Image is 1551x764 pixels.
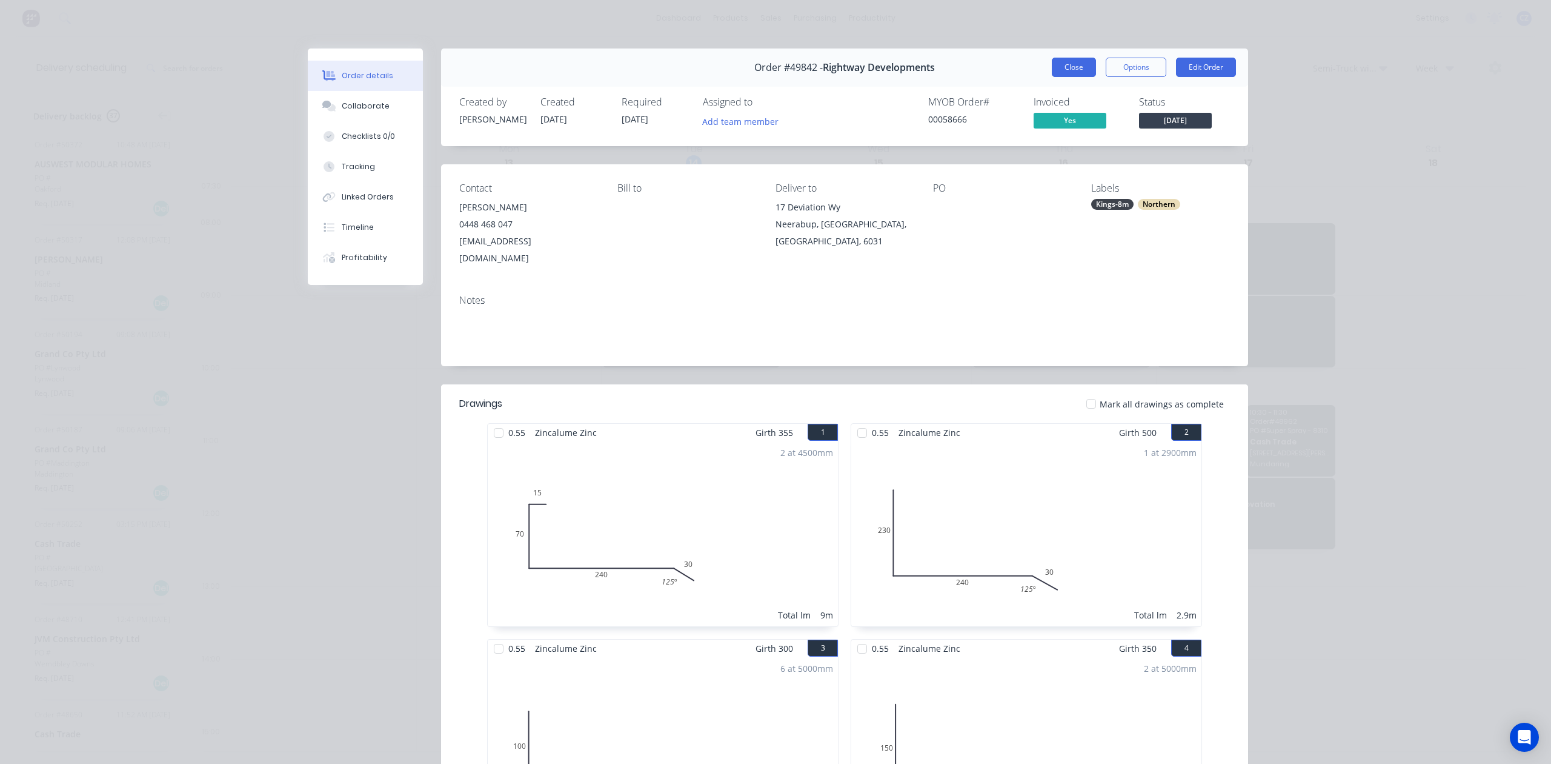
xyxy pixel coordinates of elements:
[780,446,833,459] div: 2 at 4500mm
[540,96,607,108] div: Created
[1176,58,1236,77] button: Edit Order
[775,199,914,216] div: 17 Deviation Wy
[1139,113,1212,131] button: [DATE]
[342,70,393,81] div: Order details
[1091,199,1134,210] div: Kings-8m
[488,441,838,626] div: 0157024030125º2 at 4500mmTotal lm9m
[540,113,567,125] span: [DATE]
[1171,424,1201,441] button: 2
[459,216,598,233] div: 0448 468 047
[928,96,1019,108] div: MYOB Order #
[1106,58,1166,77] button: Options
[530,424,602,441] span: Zincalume Zinc
[1100,398,1224,410] span: Mark all drawings as complete
[1510,723,1539,752] div: Open Intercom Messenger
[867,640,894,657] span: 0.55
[459,199,598,216] div: [PERSON_NAME]
[823,62,935,73] span: Rightway Developments
[1139,96,1230,108] div: Status
[894,640,965,657] span: Zincalume Zinc
[342,131,395,142] div: Checklists 0/0
[342,161,375,172] div: Tracking
[459,397,502,411] div: Drawings
[459,113,526,126] div: [PERSON_NAME]
[308,182,423,212] button: Linked Orders
[342,192,394,203] div: Linked Orders
[780,662,833,675] div: 6 at 5000mm
[308,243,423,273] button: Profitability
[459,295,1230,306] div: Notes
[459,183,598,194] div: Contact
[1171,640,1201,657] button: 4
[808,424,838,441] button: 1
[1034,96,1124,108] div: Invoiced
[775,199,914,250] div: 17 Deviation WyNeerabup, [GEOGRAPHIC_DATA], [GEOGRAPHIC_DATA], 6031
[1119,424,1157,441] span: Girth 500
[308,212,423,243] button: Timeline
[1119,640,1157,657] span: Girth 350
[703,96,824,108] div: Assigned to
[775,216,914,250] div: Neerabup, [GEOGRAPHIC_DATA], [GEOGRAPHIC_DATA], 6031
[928,113,1019,126] div: 00058666
[342,222,374,233] div: Timeline
[754,62,823,73] span: Order #49842 -
[851,441,1201,626] div: 023024030125º1 at 2900mmTotal lm2.9m
[308,61,423,91] button: Order details
[756,640,793,657] span: Girth 300
[1138,199,1180,210] div: Northern
[342,252,387,263] div: Profitability
[867,424,894,441] span: 0.55
[308,152,423,182] button: Tracking
[503,640,530,657] span: 0.55
[894,424,965,441] span: Zincalume Zinc
[703,113,785,129] button: Add team member
[617,183,756,194] div: Bill to
[622,113,648,125] span: [DATE]
[696,113,785,129] button: Add team member
[1134,609,1167,622] div: Total lm
[933,183,1072,194] div: PO
[459,233,598,267] div: [EMAIL_ADDRESS][DOMAIN_NAME]
[820,609,833,622] div: 9m
[1139,113,1212,128] span: [DATE]
[775,183,914,194] div: Deliver to
[308,91,423,121] button: Collaborate
[459,96,526,108] div: Created by
[308,121,423,152] button: Checklists 0/0
[503,424,530,441] span: 0.55
[1177,609,1197,622] div: 2.9m
[808,640,838,657] button: 3
[1052,58,1096,77] button: Close
[1034,113,1106,128] span: Yes
[1091,183,1230,194] div: Labels
[530,640,602,657] span: Zincalume Zinc
[459,199,598,267] div: [PERSON_NAME]0448 468 047[EMAIL_ADDRESS][DOMAIN_NAME]
[1144,662,1197,675] div: 2 at 5000mm
[1144,446,1197,459] div: 1 at 2900mm
[342,101,390,112] div: Collaborate
[778,609,811,622] div: Total lm
[756,424,793,441] span: Girth 355
[622,96,688,108] div: Required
